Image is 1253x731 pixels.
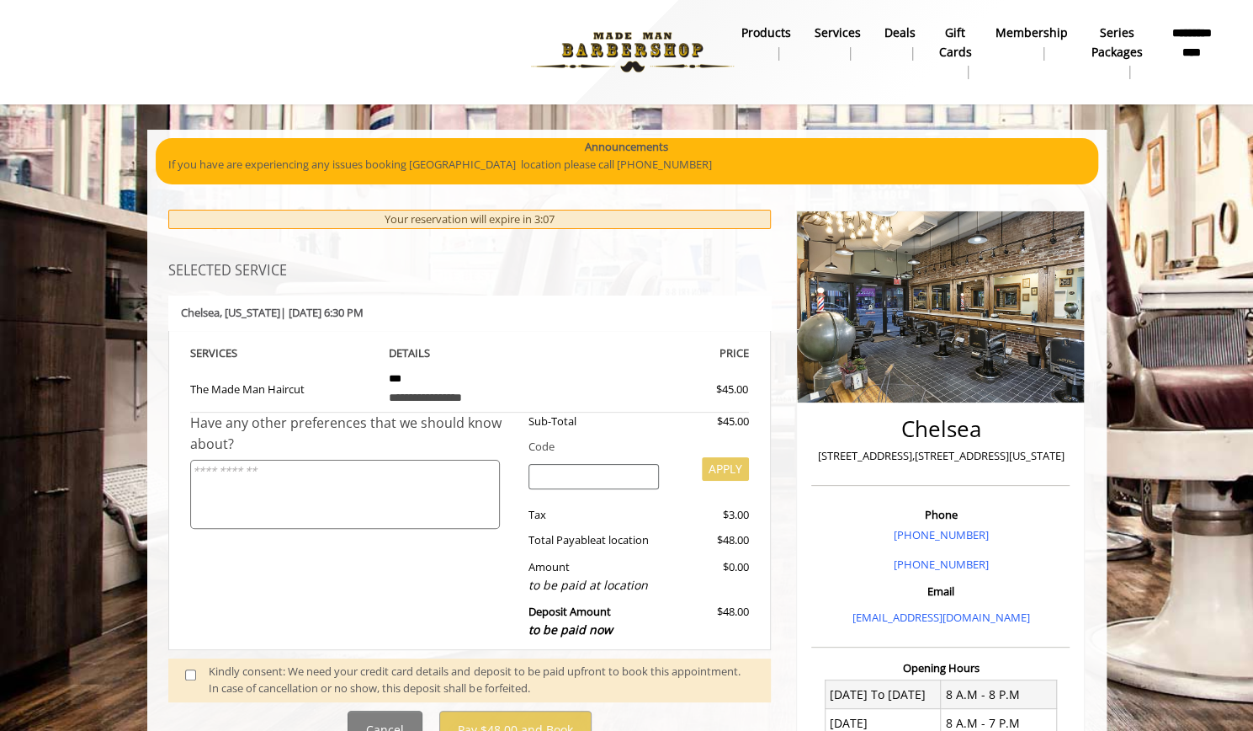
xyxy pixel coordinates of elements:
h3: Opening Hours [811,662,1070,674]
a: [PHONE_NUMBER] [893,527,988,542]
h2: Chelsea [815,417,1065,441]
div: Kindly consent: We need your credit card details and deposit to be paid upfront to book this appo... [209,663,754,698]
div: Total Payable [516,531,672,549]
a: MembershipMembership [984,21,1080,65]
h3: SELECTED SERVICE [168,264,772,279]
div: $48.00 [672,603,749,639]
a: DealsDeals [873,21,927,65]
b: gift cards [939,24,972,61]
h3: Email [815,585,1065,597]
b: Membership [995,24,1068,42]
b: Services [815,24,861,42]
div: Code [516,438,749,456]
b: Deals [884,24,916,42]
p: [STREET_ADDRESS],[STREET_ADDRESS][US_STATE] [815,447,1065,465]
a: Gift cardsgift cards [927,21,984,83]
th: PRICE [563,344,750,363]
p: If you have are experiencing any issues booking [GEOGRAPHIC_DATA] location please call [PHONE_NUM... [168,156,1086,173]
b: Announcements [585,138,668,156]
div: Tax [516,506,672,524]
a: Productsproducts [730,21,803,65]
div: to be paid at location [528,576,659,595]
div: Have any other preferences that we should know about? [190,413,517,456]
th: DETAILS [376,344,563,363]
div: Amount [516,558,672,595]
div: Sub-Total [516,413,672,430]
span: , [US_STATE] [220,305,280,320]
span: S [231,345,237,360]
div: $3.00 [672,506,749,524]
th: SERVICE [190,344,377,363]
span: at location [596,532,649,547]
a: ServicesServices [803,21,873,65]
div: $48.00 [672,531,749,549]
td: 8 A.M - 8 P.M [941,680,1057,709]
b: Deposit Amount [528,604,613,638]
td: The Made Man Haircut [190,362,377,412]
h3: Phone [815,509,1065,520]
a: [PHONE_NUMBER] [893,557,988,572]
b: Chelsea | [DATE] 6:30 PM [181,305,364,320]
a: Series packagesSeries packages [1080,21,1155,83]
div: $45.00 [656,381,748,398]
span: to be paid now [528,622,613,638]
div: $0.00 [672,558,749,595]
b: Series packages [1091,24,1143,61]
div: Your reservation will expire in 3:07 [168,210,772,229]
b: products [741,24,791,42]
div: $45.00 [672,413,749,430]
a: [EMAIL_ADDRESS][DOMAIN_NAME] [852,610,1029,625]
img: Made Man Barbershop logo [517,6,748,99]
button: APPLY [702,457,749,481]
td: [DATE] To [DATE] [825,680,941,709]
